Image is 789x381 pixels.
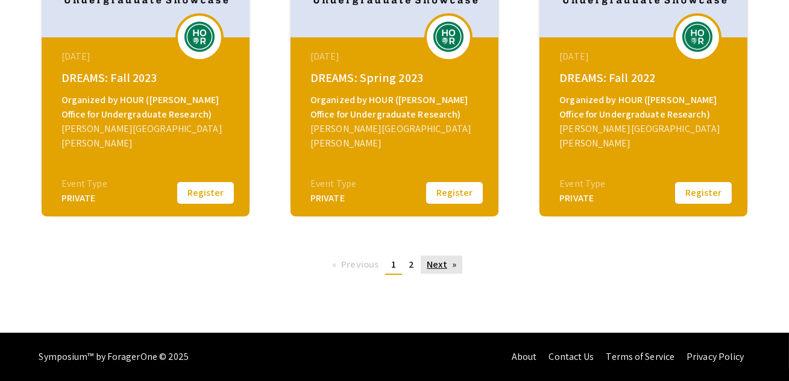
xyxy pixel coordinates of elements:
div: PRIVATE [310,191,356,206]
div: [PERSON_NAME][GEOGRAPHIC_DATA][PERSON_NAME] [61,122,233,151]
button: Register [424,180,485,206]
img: dreams-fall-2022_eventLogo_81fd70_.png [679,22,715,52]
ul: Pagination [326,256,463,275]
div: [PERSON_NAME][GEOGRAPHIC_DATA][PERSON_NAME] [559,122,731,151]
div: [DATE] [310,49,482,64]
button: Register [673,180,734,206]
span: 1 [391,258,396,271]
a: Privacy Policy [687,350,744,363]
a: About [512,350,537,363]
div: Organized by HOUR ([PERSON_NAME] Office for Undergraduate Research) [310,93,482,122]
div: [DATE] [61,49,233,64]
img: dreams-spring-2023_eventLogo_75360d_.png [430,22,467,52]
iframe: Chat [9,327,51,372]
div: DREAMS: Fall 2023 [61,69,233,87]
a: Terms of Service [606,350,674,363]
span: Previous [341,258,379,271]
div: DREAMS: Fall 2022 [559,69,731,87]
div: Organized by HOUR ([PERSON_NAME] Office for Undergraduate Research) [559,93,731,122]
div: Event Type [559,177,605,191]
a: Next page [421,256,462,274]
div: PRIVATE [61,191,107,206]
div: [PERSON_NAME][GEOGRAPHIC_DATA][PERSON_NAME] [310,122,482,151]
div: PRIVATE [559,191,605,206]
a: Contact Us [549,350,594,363]
img: dreams-fall-2023_eventLogo_4fff3a_.png [181,22,218,52]
div: Event Type [310,177,356,191]
div: Symposium™ by ForagerOne © 2025 [39,333,189,381]
div: Event Type [61,177,107,191]
div: DREAMS: Spring 2023 [310,69,482,87]
span: 2 [409,258,414,271]
button: Register [175,180,236,206]
div: Organized by HOUR ([PERSON_NAME] Office for Undergraduate Research) [61,93,233,122]
div: [DATE] [559,49,731,64]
